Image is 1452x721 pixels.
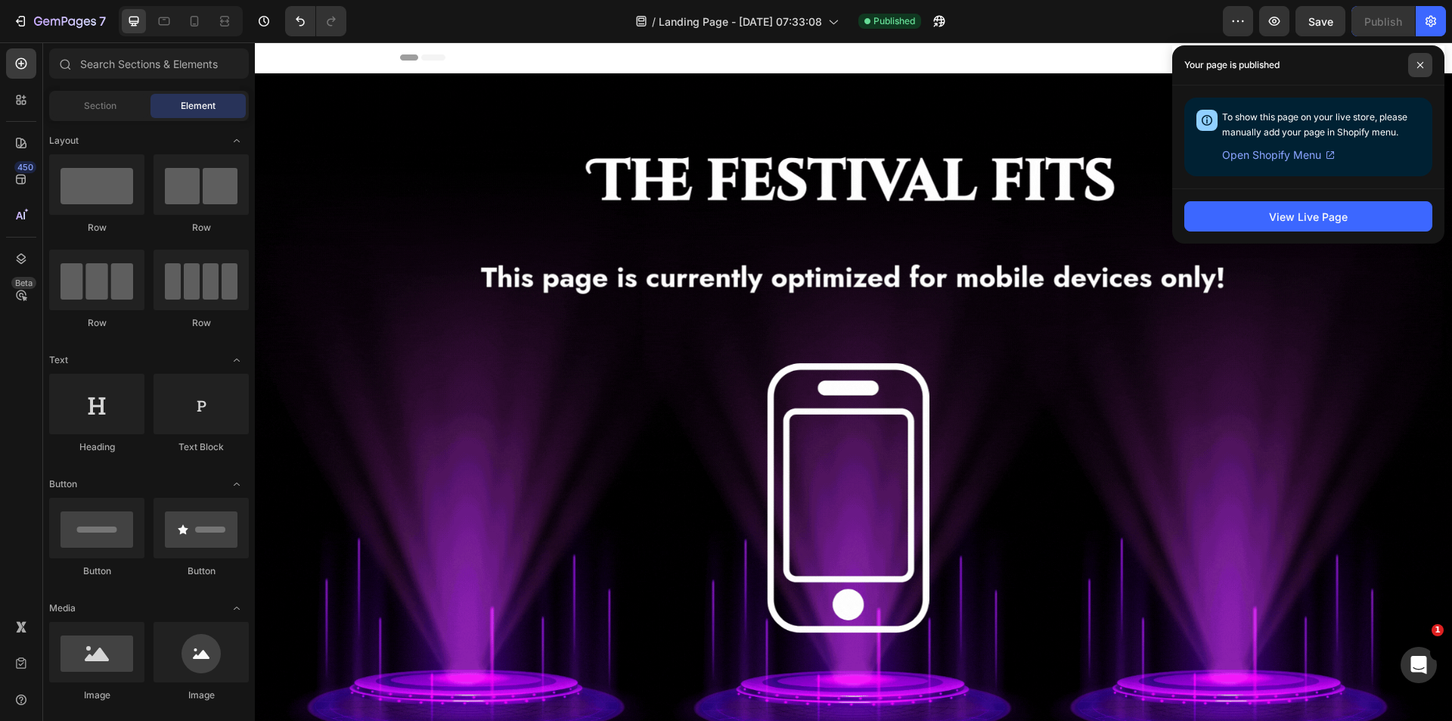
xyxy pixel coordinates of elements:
[1401,647,1437,683] iframe: Intercom live chat
[225,129,249,153] span: Toggle open
[154,564,249,578] div: Button
[49,440,144,454] div: Heading
[1295,6,1345,36] button: Save
[285,6,346,36] div: Undo/Redo
[154,688,249,702] div: Image
[873,14,915,28] span: Published
[1269,209,1348,225] div: View Live Page
[49,353,68,367] span: Text
[49,688,144,702] div: Image
[49,564,144,578] div: Button
[49,48,249,79] input: Search Sections & Elements
[6,6,113,36] button: 7
[1308,15,1333,28] span: Save
[1222,146,1321,164] span: Open Shopify Menu
[225,472,249,496] span: Toggle open
[1184,201,1432,232] button: View Live Page
[181,99,216,113] span: Element
[154,221,249,235] div: Row
[11,277,36,289] div: Beta
[49,221,144,235] div: Row
[255,42,1452,721] iframe: To enrich screen reader interactions, please activate Accessibility in Grammarly extension settings
[659,14,822,30] span: Landing Page - [DATE] 07:33:08
[1364,14,1402,30] div: Publish
[1222,111,1407,138] span: To show this page on your live store, please manually add your page in Shopify menu.
[154,440,249,454] div: Text Block
[225,596,249,620] span: Toggle open
[49,477,77,491] span: Button
[49,601,76,615] span: Media
[1184,57,1280,73] p: Your page is published
[84,99,116,113] span: Section
[154,316,249,330] div: Row
[49,316,144,330] div: Row
[1432,624,1444,636] span: 1
[49,134,79,148] span: Layout
[1351,6,1415,36] button: Publish
[225,348,249,372] span: Toggle open
[14,161,36,173] div: 450
[99,12,106,30] p: 7
[652,14,656,30] span: /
